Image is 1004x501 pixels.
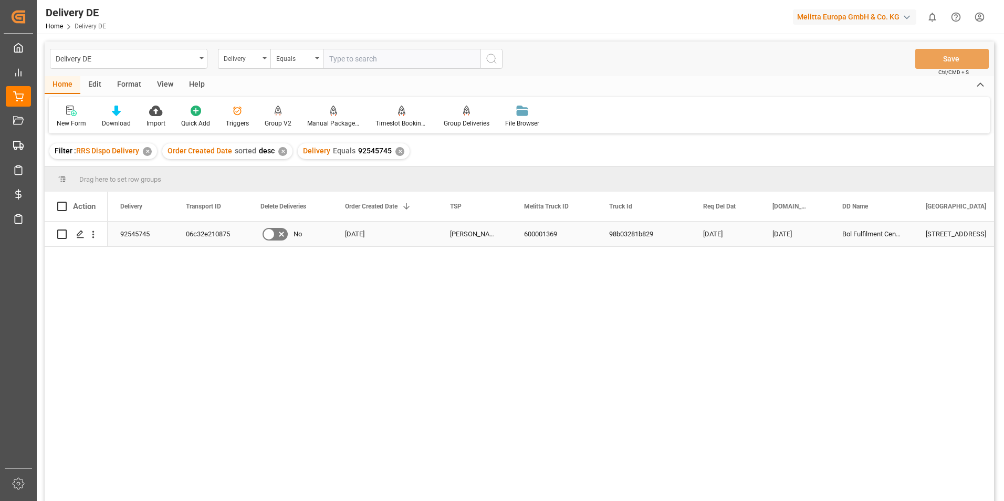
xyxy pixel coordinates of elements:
[259,147,275,155] span: desc
[444,119,489,128] div: Group Deliveries
[830,222,913,246] div: Bol Fulfilment Center 1
[226,119,249,128] div: Triggers
[332,222,437,246] div: [DATE]
[50,49,207,69] button: open menu
[511,222,597,246] div: 600001369
[109,76,149,94] div: Format
[921,5,944,29] button: show 0 new notifications
[323,49,480,69] input: Type to search
[46,5,106,20] div: Delivery DE
[46,23,63,30] a: Home
[597,222,691,246] div: 98b03281b829
[524,203,569,210] span: Melitta Truck ID
[691,222,760,246] div: [DATE]
[944,5,968,29] button: Help Center
[120,203,142,210] span: Delivery
[505,119,539,128] div: File Browser
[143,147,152,156] div: ✕
[358,147,392,155] span: 92545745
[79,175,161,183] span: Drag here to set row groups
[181,76,213,94] div: Help
[56,51,196,65] div: Delivery DE
[260,203,306,210] span: Delete Deliveries
[276,51,312,64] div: Equals
[73,202,96,211] div: Action
[147,119,165,128] div: Import
[235,147,256,155] span: sorted
[45,76,80,94] div: Home
[108,222,173,246] div: 92545745
[793,9,916,25] div: Melitta Europa GmbH & Co. KG
[307,119,360,128] div: Manual Package TypeDetermination
[168,147,232,155] span: Order Created Date
[265,119,291,128] div: Group V2
[55,147,76,155] span: Filter :
[772,203,808,210] span: [DOMAIN_NAME] Dat
[173,222,248,246] div: 06c32e210875
[45,222,108,247] div: Press SPACE to select this row.
[938,68,969,76] span: Ctrl/CMD + S
[303,147,330,155] span: Delivery
[270,49,323,69] button: open menu
[278,147,287,156] div: ✕
[395,147,404,156] div: ✕
[57,119,86,128] div: New Form
[842,203,868,210] span: DD Name
[149,76,181,94] div: View
[703,203,736,210] span: Req Del Dat
[480,49,503,69] button: search button
[76,147,139,155] span: RRS Dispo Delivery
[450,203,462,210] span: TSP
[218,49,270,69] button: open menu
[294,222,302,246] span: No
[793,7,921,27] button: Melitta Europa GmbH & Co. KG
[345,203,398,210] span: Order Created Date
[926,203,986,210] span: [GEOGRAPHIC_DATA]
[375,119,428,128] div: Timeslot Booking Report
[760,222,830,246] div: [DATE]
[80,76,109,94] div: Edit
[186,203,221,210] span: Transport ID
[333,147,355,155] span: Equals
[102,119,131,128] div: Download
[915,49,989,69] button: Save
[224,51,259,64] div: Delivery
[609,203,632,210] span: Truck Id
[437,222,511,246] div: [PERSON_NAME] BENELUX
[181,119,210,128] div: Quick Add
